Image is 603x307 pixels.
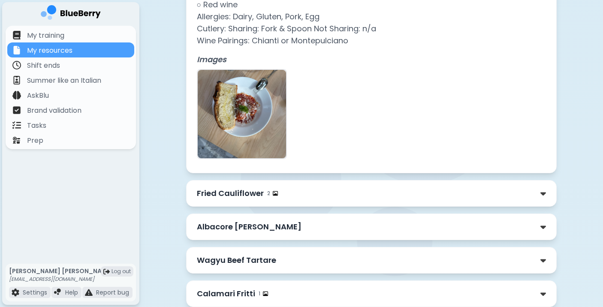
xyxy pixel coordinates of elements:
img: company logo [41,5,101,23]
p: Wagyu Beef Tartare [197,254,276,266]
p: Images [197,54,546,66]
p: Report bug [96,289,129,296]
p: Settings [23,289,47,296]
img: down chevron [540,223,546,232]
p: My resources [27,45,72,56]
img: file icon [85,289,93,296]
p: Brand validation [27,105,81,116]
img: file icon [12,31,21,39]
p: AskBlu [27,90,49,101]
p: Calamari Fritti [197,288,255,300]
p: My training [27,30,64,41]
img: file icon [54,289,62,296]
img: file icon [12,91,21,99]
p: [EMAIL_ADDRESS][DOMAIN_NAME] [9,276,113,283]
div: 1 [259,290,268,297]
p: [PERSON_NAME] [PERSON_NAME] [9,267,113,275]
img: file icon [12,289,19,296]
img: file icon [12,61,21,69]
img: down chevron [540,189,546,198]
img: file icon [12,121,21,129]
img: Lucia’s Meatballs [198,70,286,158]
span: Log out [112,268,131,275]
p: Prep [27,135,43,146]
div: 2 [267,190,278,197]
p: Shift ends [27,60,60,71]
img: file icon [12,46,21,54]
p: Help [65,289,78,296]
img: down chevron [540,256,546,265]
img: file icon [12,136,21,144]
p: Albacore [PERSON_NAME] [197,221,301,233]
p: Tasks [27,120,46,131]
p: Summer like an Italian [27,75,101,86]
p: Fried Cauliflower [197,187,264,199]
img: image [273,191,278,196]
img: image [263,291,268,296]
img: file icon [12,76,21,84]
img: down chevron [540,289,546,298]
img: logout [103,268,110,275]
img: file icon [12,106,21,114]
